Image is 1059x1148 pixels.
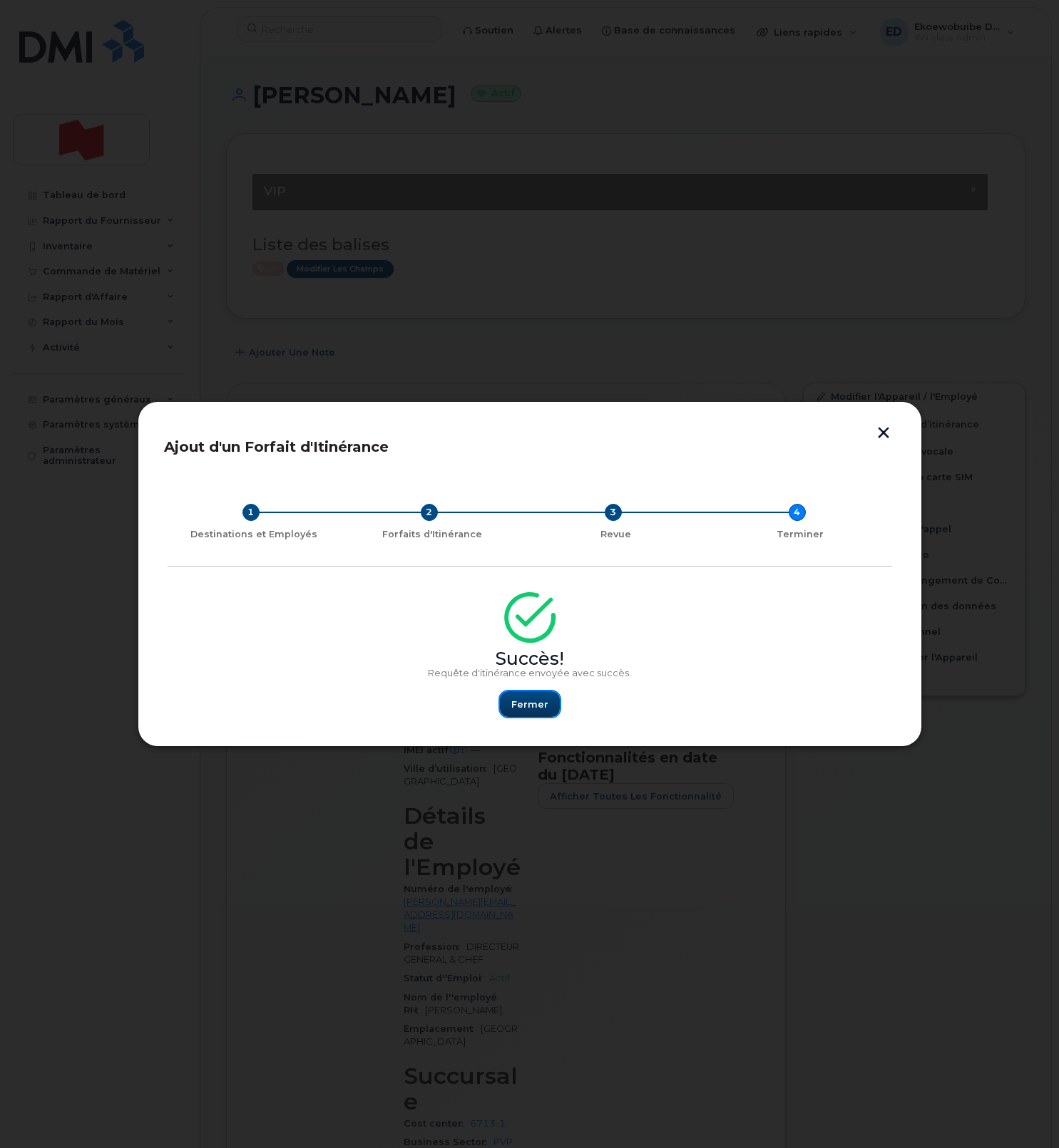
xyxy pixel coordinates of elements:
div: 3 [605,504,622,521]
span: Fermer [511,698,548,711]
div: Revue [530,529,702,540]
div: Succès! [168,653,892,665]
button: Fermer [500,691,560,717]
p: Requête d'itinérance envoyée avec succès. [168,668,892,679]
div: 2 [421,504,438,521]
div: Destinations et Employés [173,529,334,540]
div: Forfaits d'Itinérance [346,529,518,540]
span: Ajout d'un Forfait d'Itinérance [164,438,389,455]
div: 1 [242,504,260,521]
